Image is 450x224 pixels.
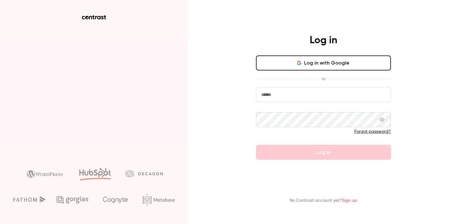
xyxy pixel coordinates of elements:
button: Log in with Google [256,55,391,70]
a: Forgot password? [354,129,391,134]
p: No Contrast account yet? [290,197,357,204]
a: Sign up [342,198,357,203]
span: or [318,76,329,82]
img: decagon [125,170,163,177]
h4: Log in [310,34,337,47]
